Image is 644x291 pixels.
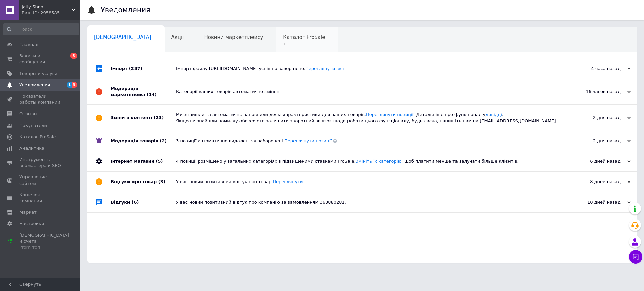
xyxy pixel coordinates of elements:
[204,34,263,40] span: Новини маркетплейсу
[111,131,176,151] div: Модерація товарів
[22,4,72,10] span: Jally-Shop
[19,209,37,215] span: Маркет
[19,145,44,151] span: Аналитика
[156,159,163,164] span: (5)
[176,179,563,185] div: У вас новий позитивний відгук про товар.
[19,192,62,204] span: Кошелек компании
[72,82,77,88] span: 3
[171,34,184,40] span: Акції
[19,221,44,227] span: Настройки
[111,192,176,212] div: Відгуки
[563,138,631,144] div: 2 дня назад
[154,115,164,120] span: (23)
[19,244,69,250] div: Prom топ
[19,174,62,186] span: Управление сайтом
[629,250,642,264] button: Чат с покупателем
[563,158,631,164] div: 6 дней назад
[111,59,176,79] div: Імпорт
[147,92,157,97] span: (14)
[22,10,80,16] div: Ваш ID: 2958585
[19,53,62,65] span: Заказы и сообщения
[19,123,47,129] span: Покупатели
[356,159,402,164] a: Змініть їх категорію
[284,138,332,143] a: Переглянути позиції
[19,232,69,251] span: [DEMOGRAPHIC_DATA] и счета
[67,82,72,88] span: 1
[563,66,631,72] div: 4 часа назад
[563,89,631,95] div: 16 часов назад
[176,138,563,144] div: 3 позиції автоматично видалені як заборонені.
[101,6,150,14] h1: Уведомления
[273,179,303,184] a: Переглянути
[176,89,563,95] div: Категорії ваших товарів автоматично змінені
[19,134,56,140] span: Каталог ProSale
[176,158,563,164] div: 4 позиції розміщено у загальних категоріях з підвищеними ставками ProSale. , щоб платити менше та...
[19,71,57,77] span: Товары и услуги
[129,66,142,71] span: (287)
[160,138,167,143] span: (2)
[176,199,563,205] div: У вас новий позитивний відгук про компанію за замовленням 363880281.
[19,111,37,117] span: Отзывы
[19,157,62,169] span: Инструменты вебмастера и SEO
[366,112,413,117] a: Переглянути позиції
[132,200,139,205] span: (6)
[176,66,563,72] div: Імпорт файлу [URL][DOMAIN_NAME] успішно завершено.
[3,23,79,35] input: Поиск
[19,93,62,105] span: Показатели работы компании
[563,199,631,205] div: 10 дней назад
[111,151,176,171] div: Інтернет магазин
[283,34,325,40] span: Каталог ProSale
[485,112,502,117] a: довідці
[70,53,77,59] span: 5
[563,115,631,121] div: 2 дня назад
[111,105,176,130] div: Зміни в контенті
[176,112,563,124] div: Ми знайшли та автоматично заповнили деякі характеристики для ваших товарів. . Детальніше про функ...
[111,172,176,192] div: Відгуки про товар
[305,66,345,71] a: Переглянути звіт
[563,179,631,185] div: 8 дней назад
[158,179,165,184] span: (3)
[19,42,38,48] span: Главная
[19,82,50,88] span: Уведомления
[94,34,151,40] span: [DEMOGRAPHIC_DATA]
[111,79,176,104] div: Модерація маркетплейсі
[283,42,325,47] span: 1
